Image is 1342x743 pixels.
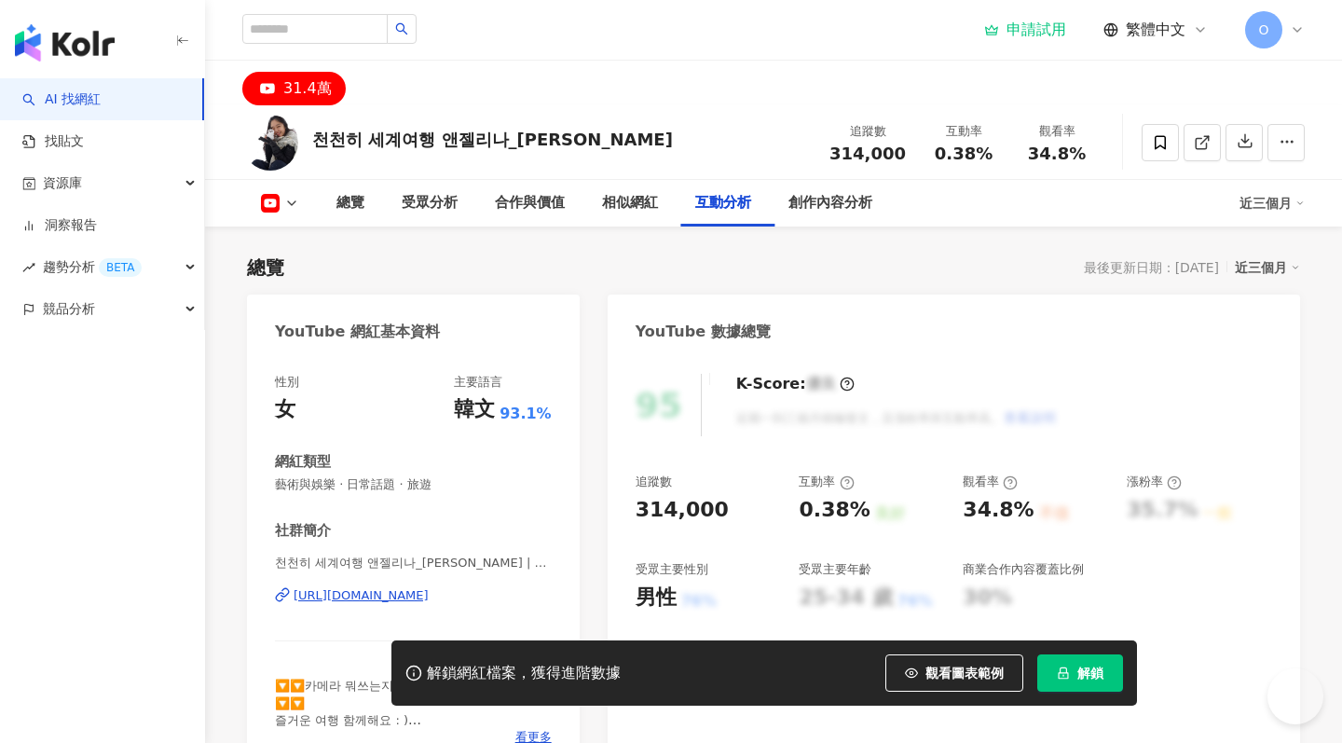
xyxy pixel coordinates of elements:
a: 找貼文 [22,132,84,151]
div: 性別 [275,374,299,391]
span: lock [1057,667,1070,680]
div: K-Score : [736,374,855,394]
div: BETA [99,258,142,277]
div: 合作與價值 [495,192,565,214]
div: 男性 [636,584,677,612]
div: 主要語言 [454,374,502,391]
span: 34.8% [1028,144,1086,163]
img: logo [15,24,115,62]
span: 천천히 세계여행 앤젤리나_[PERSON_NAME] | @angelinaleetravel | UCGwUygnNcB1kcbmWl_jfzlQ [275,555,552,571]
div: 31.4萬 [283,76,332,102]
span: 資源庫 [43,162,82,204]
div: 34.8% [963,496,1034,525]
div: 漲粉率 [1127,474,1182,490]
span: 趨勢分析 [43,246,142,288]
span: rise [22,261,35,274]
div: 受眾主要性別 [636,561,708,578]
div: 解鎖網紅檔案，獲得進階數據 [427,664,621,683]
div: 受眾主要年齡 [799,561,871,578]
span: 解鎖 [1077,666,1103,681]
div: 追蹤數 [829,122,906,141]
span: 0.38% [935,144,993,163]
div: 觀看率 [963,474,1018,490]
span: 93.1% [500,404,552,424]
div: 韓文 [454,395,495,424]
a: 申請試用 [984,21,1066,39]
div: 總覽 [247,255,284,281]
div: 網紅類型 [275,452,331,472]
div: 314,000 [636,496,729,525]
span: 競品分析 [43,288,95,330]
a: searchAI 找網紅 [22,90,101,109]
div: 0.38% [799,496,870,525]
div: 最後更新日期：[DATE] [1084,260,1219,275]
div: [URL][DOMAIN_NAME] [294,587,429,604]
div: 近三個月 [1235,255,1300,280]
button: 31.4萬 [242,72,346,105]
div: 女 [275,395,295,424]
span: search [395,22,408,35]
div: YouTube 數據總覽 [636,322,771,342]
div: 近三個月 [1239,188,1305,218]
span: 繁體中文 [1126,20,1185,40]
div: 천천히 세계여행 앤젤리나_[PERSON_NAME] [312,128,673,151]
div: 商業合作內容覆蓋比例 [963,561,1084,578]
span: 藝術與娛樂 · 日常話題 · 旅遊 [275,476,552,493]
span: 314,000 [829,144,906,163]
div: 互動率 [928,122,999,141]
img: KOL Avatar [242,115,298,171]
a: 洞察報告 [22,216,97,235]
div: 總覽 [336,192,364,214]
div: 互動分析 [695,192,751,214]
div: 社群簡介 [275,521,331,541]
span: 觀看圖表範例 [925,666,1004,681]
button: 解鎖 [1037,654,1123,692]
span: O [1258,20,1268,40]
div: 觀看率 [1021,122,1092,141]
button: 觀看圖表範例 [885,654,1023,692]
div: YouTube 網紅基本資料 [275,322,440,342]
a: [URL][DOMAIN_NAME] [275,587,552,604]
div: 互動率 [799,474,854,490]
div: 相似網紅 [602,192,658,214]
div: 創作內容分析 [788,192,872,214]
div: 受眾分析 [402,192,458,214]
div: 追蹤數 [636,474,672,490]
